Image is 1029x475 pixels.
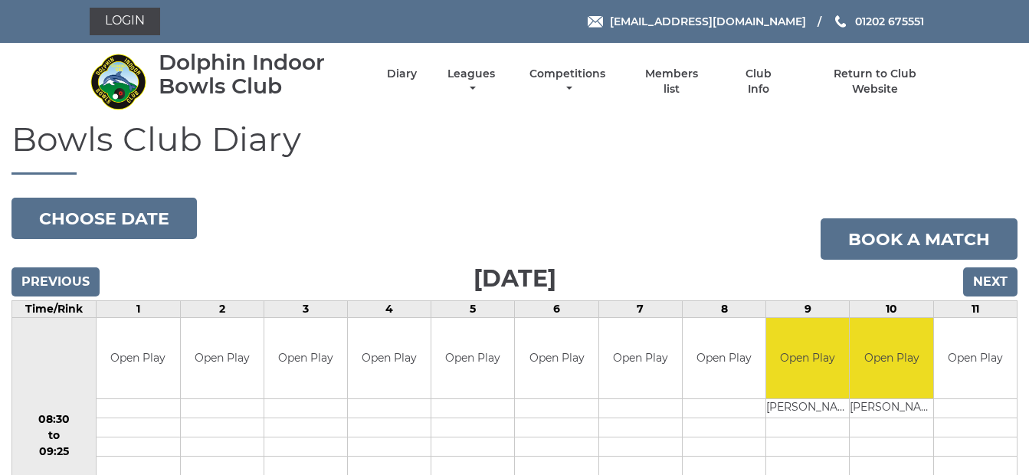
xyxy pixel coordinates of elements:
img: Phone us [835,15,846,28]
td: 6 [515,301,598,318]
td: Open Play [850,318,932,398]
td: 8 [682,301,765,318]
td: Open Play [766,318,849,398]
td: 2 [180,301,264,318]
a: Return to Club Website [810,67,939,97]
a: Members list [636,67,706,97]
div: Dolphin Indoor Bowls Club [159,51,360,98]
td: 10 [850,301,933,318]
td: Open Play [348,318,431,398]
h1: Bowls Club Diary [11,120,1018,175]
td: Open Play [683,318,765,398]
td: 3 [264,301,347,318]
td: Open Play [264,318,347,398]
td: Open Play [599,318,682,398]
td: Open Play [431,318,514,398]
a: Competitions [526,67,610,97]
td: [PERSON_NAME] [850,398,932,418]
td: 4 [348,301,431,318]
td: Open Play [181,318,264,398]
a: Phone us 01202 675551 [833,13,924,30]
input: Next [963,267,1018,296]
a: Login [90,8,160,35]
button: Choose date [11,198,197,239]
td: Open Play [934,318,1017,398]
a: Leagues [444,67,499,97]
td: 1 [97,301,180,318]
td: 5 [431,301,515,318]
a: Diary [387,67,417,81]
td: Time/Rink [12,301,97,318]
td: Open Play [97,318,179,398]
td: Open Play [515,318,598,398]
img: Email [588,16,603,28]
a: Club Info [734,67,784,97]
span: [EMAIL_ADDRESS][DOMAIN_NAME] [610,15,806,28]
input: Previous [11,267,100,296]
a: Book a match [821,218,1018,260]
td: 11 [933,301,1017,318]
td: [PERSON_NAME] [766,398,849,418]
img: Dolphin Indoor Bowls Club [90,53,147,110]
td: 7 [598,301,682,318]
span: 01202 675551 [855,15,924,28]
a: Email [EMAIL_ADDRESS][DOMAIN_NAME] [588,13,806,30]
td: 9 [766,301,850,318]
